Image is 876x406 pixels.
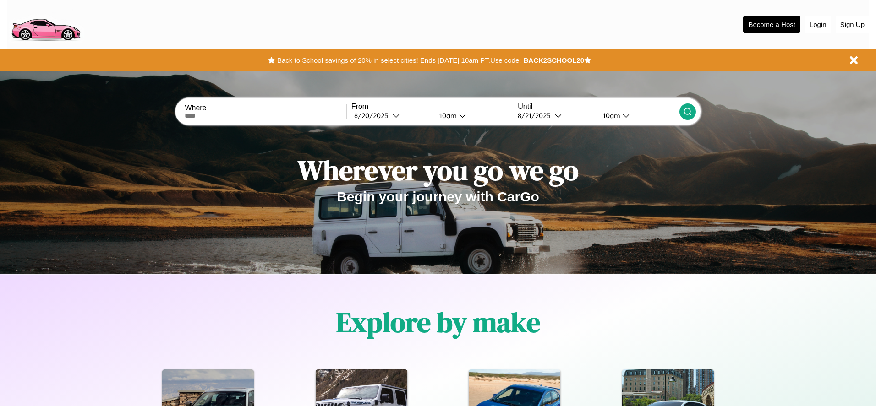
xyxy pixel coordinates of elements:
div: 8 / 21 / 2025 [518,111,555,120]
button: Login [805,16,831,33]
div: 8 / 20 / 2025 [354,111,393,120]
div: 10am [598,111,623,120]
label: From [351,103,513,111]
button: Become a Host [743,16,800,33]
button: 10am [596,111,679,120]
img: logo [7,5,84,43]
b: BACK2SCHOOL20 [523,56,584,64]
label: Until [518,103,679,111]
button: 10am [432,111,513,120]
button: Back to School savings of 20% in select cities! Ends [DATE] 10am PT.Use code: [275,54,523,67]
div: 10am [435,111,459,120]
button: Sign Up [836,16,869,33]
h1: Explore by make [336,303,540,341]
button: 8/20/2025 [351,111,432,120]
label: Where [185,104,346,112]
